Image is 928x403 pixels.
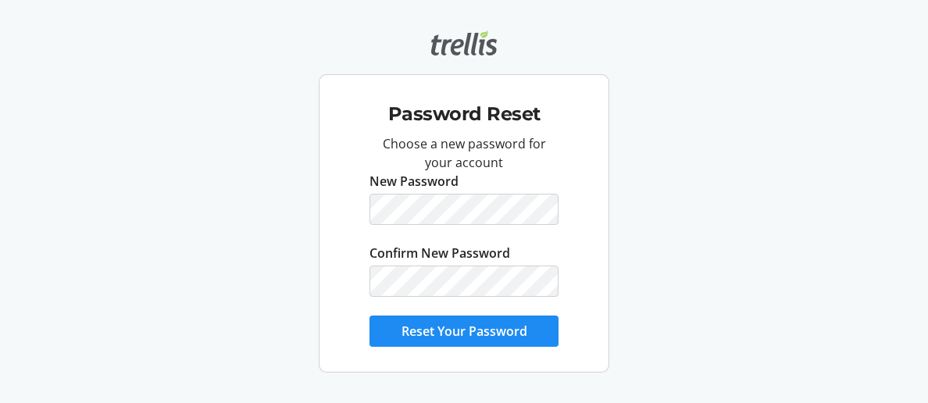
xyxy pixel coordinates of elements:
label: Confirm New Password [369,244,510,262]
button: Reset Your Password [369,316,559,347]
img: Trellis logo [431,30,497,55]
span: Reset Your Password [402,322,527,341]
div: Password Reset [332,81,596,134]
p: Choose a new password for your account [369,134,559,172]
label: New Password [369,172,459,191]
